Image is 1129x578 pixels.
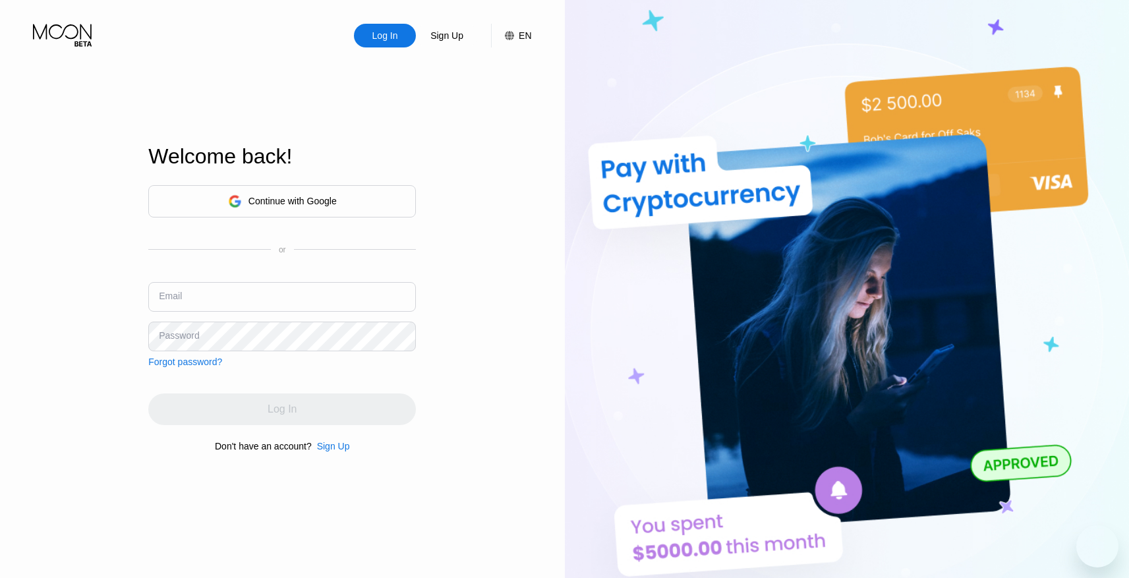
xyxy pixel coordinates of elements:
div: Welcome back! [148,144,416,169]
div: Log In [371,29,399,42]
iframe: Кнопка запуска окна обмена сообщениями [1076,525,1118,567]
div: Continue with Google [248,196,337,206]
div: Continue with Google [148,185,416,217]
div: Sign Up [416,24,478,47]
div: Sign Up [312,441,350,451]
div: Email [159,291,182,301]
div: Don't have an account? [215,441,312,451]
div: Sign Up [317,441,350,451]
div: or [279,245,286,254]
div: Password [159,330,199,341]
div: EN [519,30,531,41]
div: Forgot password? [148,357,222,367]
div: Log In [354,24,416,47]
div: EN [491,24,531,47]
div: Sign Up [429,29,465,42]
